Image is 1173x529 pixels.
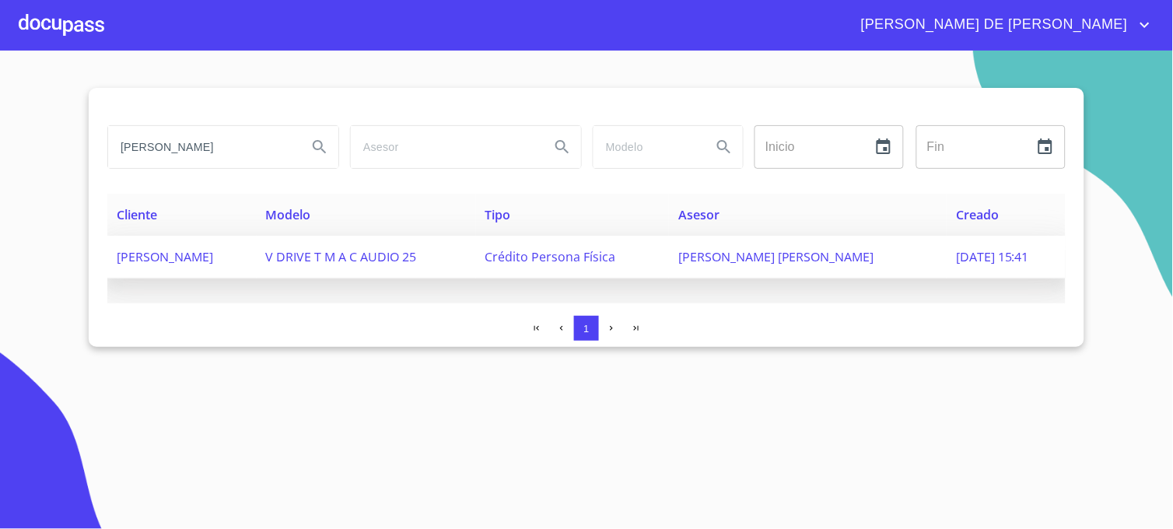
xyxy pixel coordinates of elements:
span: Asesor [678,206,720,223]
input: search [594,126,699,168]
button: Search [706,128,743,166]
input: search [108,126,295,168]
span: [PERSON_NAME] DE [PERSON_NAME] [849,12,1136,37]
input: search [351,126,537,168]
span: 1 [583,323,589,335]
span: [DATE] 15:41 [956,248,1029,265]
span: Creado [956,206,999,223]
button: Search [301,128,338,166]
span: Crédito Persona Física [485,248,616,265]
span: V DRIVE T M A C AUDIO 25 [266,248,417,265]
span: Modelo [266,206,311,223]
button: Search [544,128,581,166]
span: Cliente [117,206,157,223]
span: [PERSON_NAME] [PERSON_NAME] [678,248,874,265]
button: account of current user [849,12,1154,37]
span: [PERSON_NAME] [117,248,213,265]
span: Tipo [485,206,511,223]
button: 1 [574,316,599,341]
